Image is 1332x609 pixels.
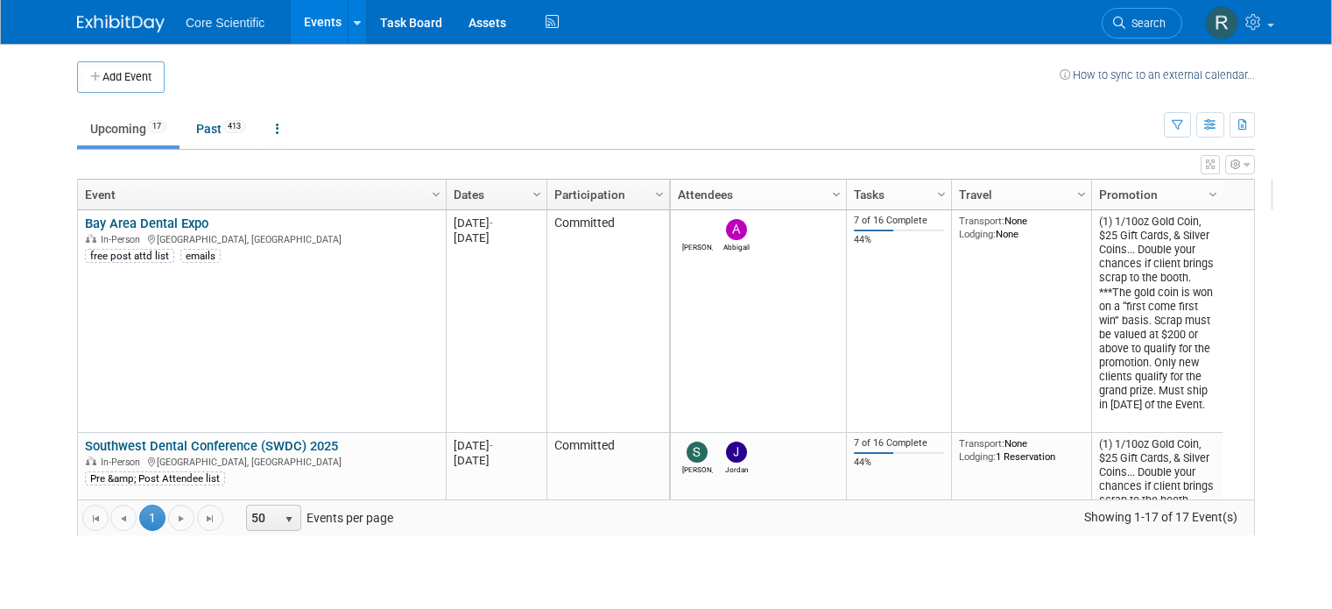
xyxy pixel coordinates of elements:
[183,112,259,145] a: Past413
[722,463,752,474] div: Jordan McCullough
[454,216,539,230] div: [DATE]
[1206,188,1220,202] span: Column Settings
[82,505,109,531] a: Go to the first page
[854,180,940,209] a: Tasks
[427,180,447,206] a: Column Settings
[454,230,539,245] div: [DATE]
[86,234,96,243] img: In-Person Event
[490,439,493,452] span: -
[454,453,539,468] div: [DATE]
[682,463,713,474] div: Sam Robinson
[110,505,137,531] a: Go to the previous page
[77,112,180,145] a: Upcoming17
[85,249,174,263] div: free post attd list
[77,15,165,32] img: ExhibitDay
[116,512,130,526] span: Go to the previous page
[854,234,945,246] div: 44%
[85,231,438,246] div: [GEOGRAPHIC_DATA], [GEOGRAPHIC_DATA]
[282,513,296,527] span: select
[85,454,438,469] div: [GEOGRAPHIC_DATA], [GEOGRAPHIC_DATA]
[528,180,547,206] a: Column Settings
[86,457,96,465] img: In-Person Event
[854,437,945,450] div: 7 of 16 Complete
[722,240,752,251] div: Abbigail Belshe
[139,505,166,531] span: 1
[85,438,338,454] a: Southwest Dental Conference (SWDC) 2025
[1099,180,1211,209] a: Promotion
[1068,505,1254,529] span: Showing 1-17 of 17 Event(s)
[726,442,747,463] img: Jordan McCullough
[854,215,945,227] div: 7 of 16 Complete
[1102,8,1182,39] a: Search
[959,215,1085,240] div: None None
[1125,17,1166,30] span: Search
[222,120,246,133] span: 413
[247,506,277,530] span: 50
[829,188,843,202] span: Column Settings
[186,16,264,30] span: Core Scientific
[959,180,1080,209] a: Travel
[77,61,165,93] button: Add Event
[959,215,1004,227] span: Transport:
[85,216,208,231] a: Bay Area Dental Expo
[1091,210,1223,433] td: (1) 1/10oz Gold Coin, $25 Gift Cards, & Silver Coins... Double your chances if client brings scra...
[687,442,708,463] img: Sam Robinson
[959,228,996,240] span: Lodging:
[101,234,145,245] span: In-Person
[652,188,666,202] span: Column Settings
[828,180,847,206] a: Column Settings
[959,437,1085,463] div: None 1 Reservation
[651,180,670,206] a: Column Settings
[85,471,225,485] div: Pre &amp; Post Attendee list
[224,505,411,531] span: Events per page
[546,210,669,433] td: Committed
[101,457,145,468] span: In-Person
[454,438,539,453] div: [DATE]
[1204,180,1223,206] a: Column Settings
[1073,180,1092,206] a: Column Settings
[88,512,102,526] span: Go to the first page
[197,505,223,531] a: Go to the last page
[854,457,945,469] div: 44%
[1060,68,1255,81] a: How to sync to an external calendar...
[203,512,217,526] span: Go to the last page
[933,180,952,206] a: Column Settings
[180,249,221,263] div: emails
[429,188,443,202] span: Column Settings
[454,180,535,209] a: Dates
[959,437,1004,450] span: Transport:
[687,219,708,240] img: James Belshe
[682,240,713,251] div: James Belshe
[554,180,658,209] a: Participation
[726,219,747,240] img: Abbigail Belshe
[490,216,493,230] span: -
[1075,188,1089,202] span: Column Settings
[168,505,194,531] a: Go to the next page
[174,512,188,526] span: Go to the next page
[934,188,948,202] span: Column Settings
[1205,6,1238,39] img: Rachel Wolff
[530,188,544,202] span: Column Settings
[959,450,996,463] span: Lodging:
[85,180,434,209] a: Event
[678,180,835,209] a: Attendees
[147,120,166,133] span: 17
